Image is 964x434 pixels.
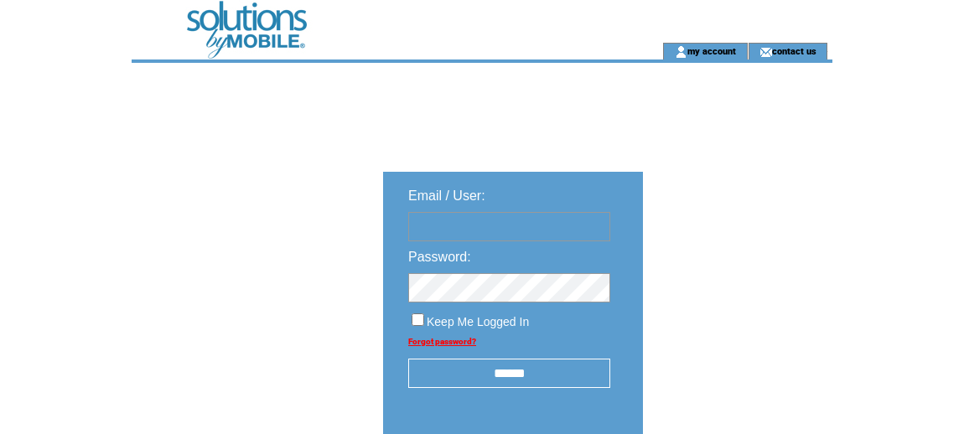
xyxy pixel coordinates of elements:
a: Forgot password? [408,337,476,346]
img: contact_us_icon.gif;jsessionid=F802F89AE74D9260FCD3CD3CB63D3092 [759,45,772,59]
span: Email / User: [408,189,485,203]
span: Password: [408,250,471,264]
span: Keep Me Logged In [427,315,529,328]
a: my account [687,45,736,56]
a: contact us [772,45,816,56]
img: account_icon.gif;jsessionid=F802F89AE74D9260FCD3CD3CB63D3092 [675,45,687,59]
